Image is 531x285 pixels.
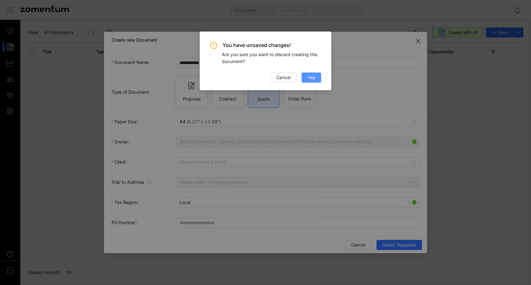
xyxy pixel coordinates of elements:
button: Yes [302,73,321,83]
button: Cancel [270,73,296,83]
span: You have unsaved changes! [223,42,321,49]
div: Are you sure you want to discard creating this document? [222,51,321,65]
span: Yes [308,74,315,81]
span: Cancel [276,74,290,81]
